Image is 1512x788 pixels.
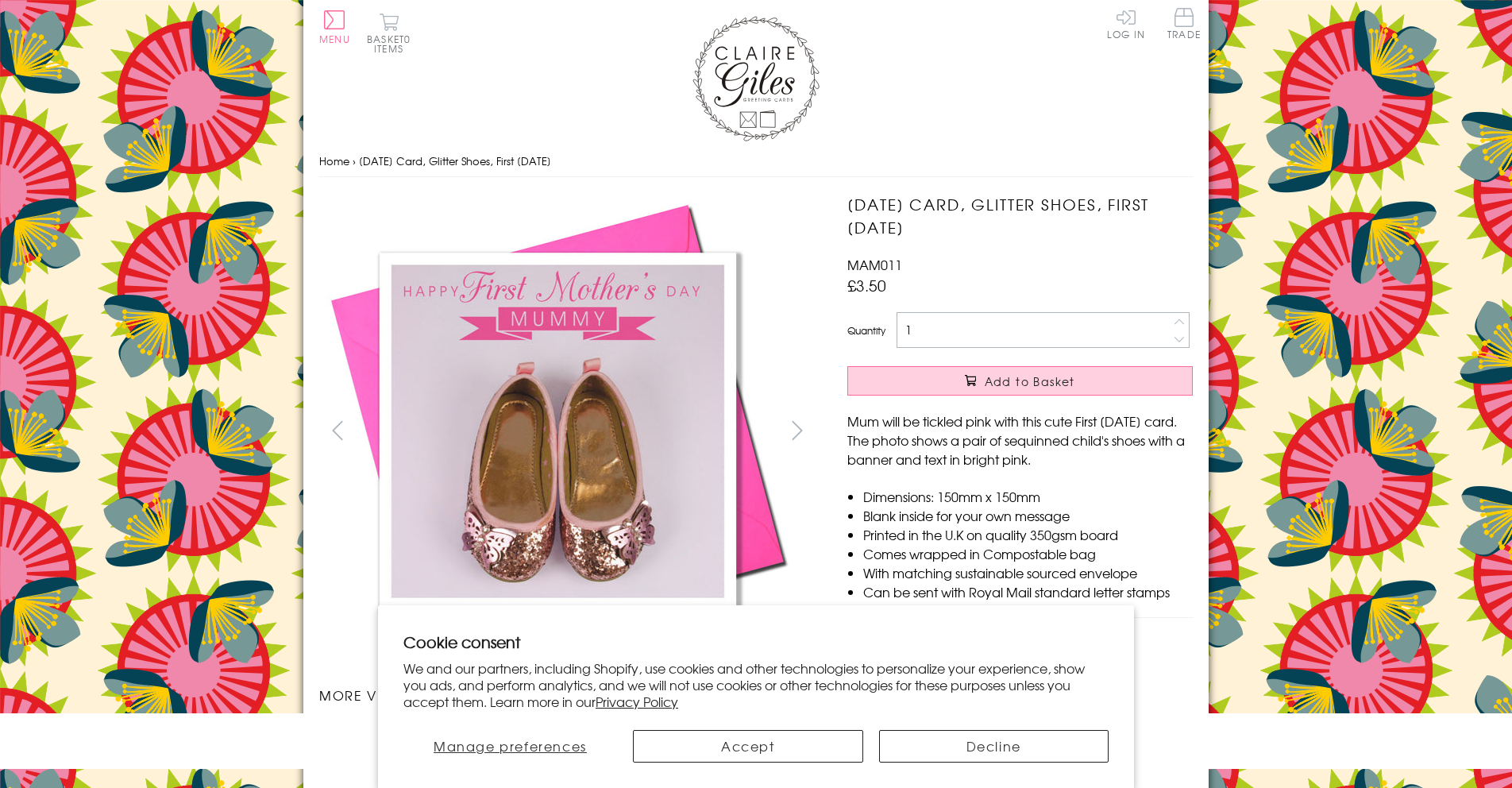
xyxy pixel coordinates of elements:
li: With matching sustainable sourced envelope [863,563,1193,582]
button: Basket0 items [367,13,411,53]
li: Can be sent with Royal Mail standard letter stamps [863,582,1193,601]
span: Add to Basket [985,373,1075,389]
span: MAM011 [847,255,902,274]
a: Trade [1167,8,1201,42]
p: Mum will be tickled pink with this cute First [DATE] card. The photo shows a pair of sequinned ch... [847,411,1193,469]
li: Printed in the U.K on quality 350gsm board [863,525,1193,544]
li: Comes wrapped in Compostable bag [863,544,1193,563]
nav: breadcrumbs [319,145,1193,178]
span: Trade [1167,8,1201,39]
label: Quantity [847,323,885,338]
span: Menu [319,32,350,46]
button: prev [319,412,355,448]
span: £3.50 [847,274,886,296]
button: next [780,412,816,448]
img: Claire Giles Greetings Cards [692,16,820,141]
span: › [353,153,356,168]
button: Menu [319,10,350,44]
h1: [DATE] Card, Glitter Shoes, First [DATE] [847,193,1193,239]
li: Dimensions: 150mm x 150mm [863,487,1193,506]
h2: Cookie consent [403,631,1109,653]
button: Manage preferences [403,730,617,763]
a: Log In [1107,8,1145,39]
li: Blank inside for your own message [863,506,1193,525]
button: Add to Basket [847,366,1193,396]
h3: More views [319,686,816,705]
a: Privacy Policy [596,692,678,711]
span: [DATE] Card, Glitter Shoes, First [DATE] [359,153,551,168]
img: Mother's Day Card, Glitter Shoes, First Mother's Day [319,193,796,670]
p: We and our partners, including Shopify, use cookies and other technologies to personalize your ex... [403,660,1109,709]
button: Accept [633,730,863,763]
button: Decline [879,730,1109,763]
span: 0 items [374,32,411,56]
a: Home [319,153,349,168]
span: Manage preferences [434,736,587,755]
